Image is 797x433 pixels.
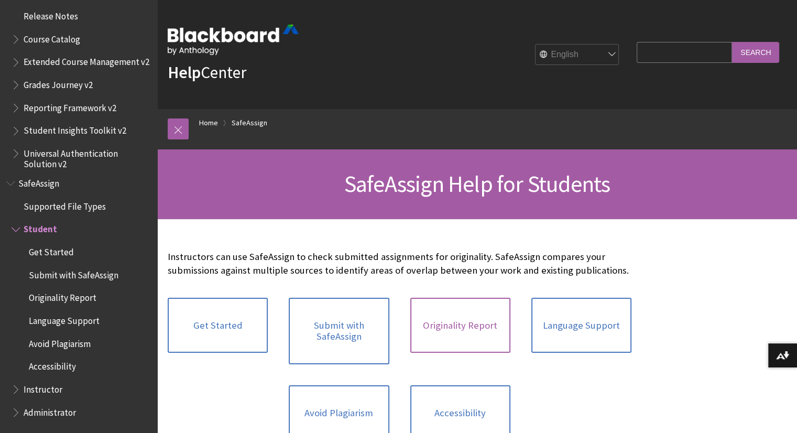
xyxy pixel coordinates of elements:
[24,7,78,21] span: Release Notes
[18,175,59,189] span: SafeAssign
[24,76,93,90] span: Grades Journey v2
[168,25,299,55] img: Blackboard by Anthology
[29,243,74,257] span: Get Started
[29,289,96,304] span: Originality Report
[24,145,150,169] span: Universal Authentication Solution v2
[29,266,118,280] span: Submit with SafeAssign
[410,298,510,353] a: Originality Report
[732,42,779,62] input: Search
[29,312,100,326] span: Language Support
[168,62,246,83] a: HelpCenter
[24,198,106,212] span: Supported File Types
[24,30,80,45] span: Course Catalog
[24,99,116,113] span: Reporting Framework v2
[536,45,619,66] select: Site Language Selector
[29,358,76,372] span: Accessibility
[531,298,631,353] a: Language Support
[168,62,201,83] strong: Help
[168,250,631,277] p: Instructors can use SafeAssign to check submitted assignments for originality. SafeAssign compare...
[232,116,267,129] a: SafeAssign
[24,381,62,395] span: Instructor
[344,169,610,198] span: SafeAssign Help for Students
[24,404,76,418] span: Administrator
[199,116,218,129] a: Home
[24,221,57,235] span: Student
[29,335,91,349] span: Avoid Plagiarism
[24,122,126,136] span: Student Insights Toolkit v2
[168,298,268,353] a: Get Started
[6,175,151,421] nav: Book outline for Blackboard SafeAssign
[24,53,149,68] span: Extended Course Management v2
[289,298,389,364] a: Submit with SafeAssign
